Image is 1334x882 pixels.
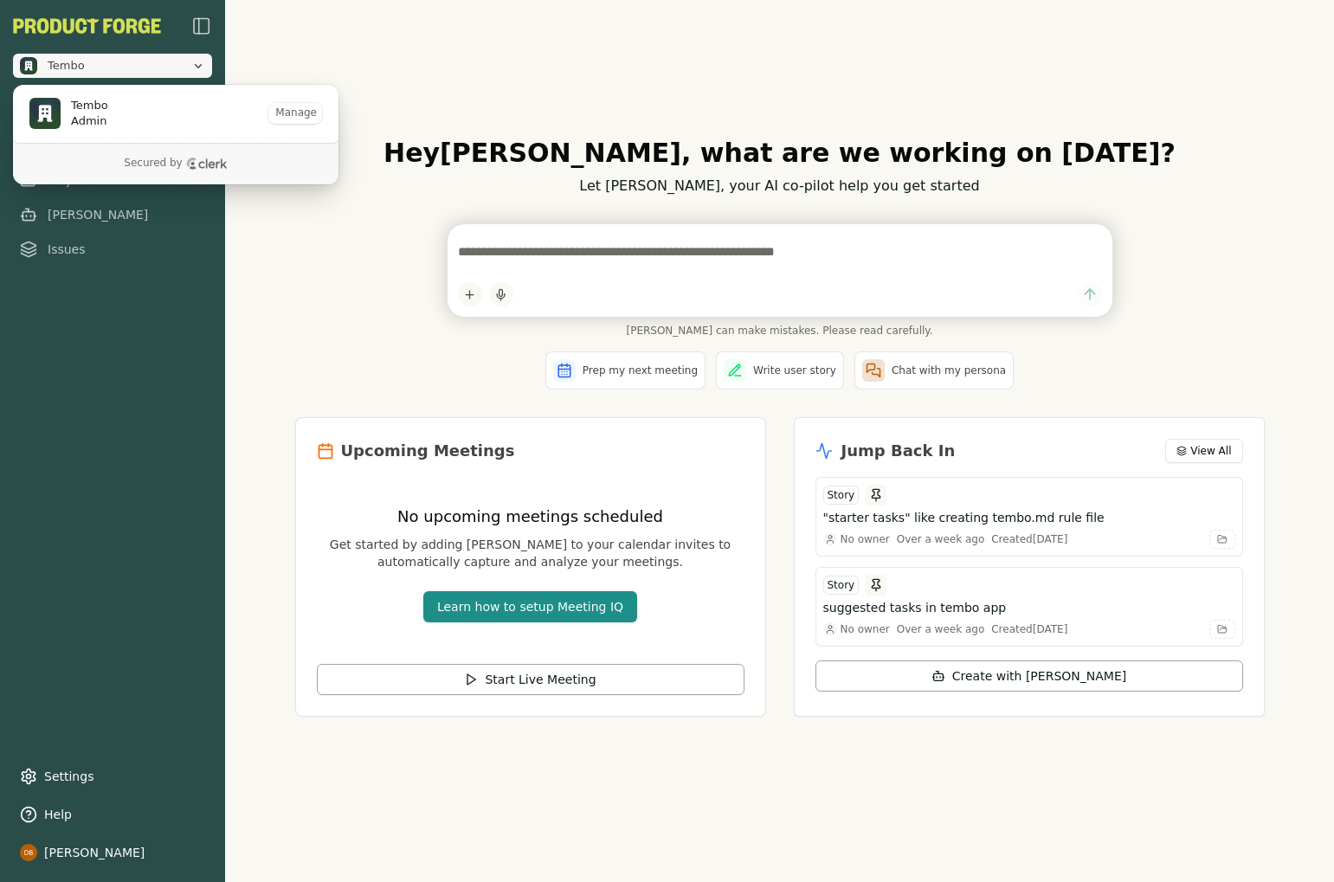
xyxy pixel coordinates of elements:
span: Create with [PERSON_NAME] [952,667,1126,685]
img: Tembo [20,57,37,74]
p: Secured by [124,157,182,171]
span: Start Live Meeting [485,671,596,688]
div: Over a week ago [897,532,985,546]
img: Product Forge [13,18,161,34]
button: Start dictation [489,282,513,306]
span: Tembo [71,98,108,113]
h3: "starter tasks" like creating tembo.md rule file [823,509,1105,526]
img: profile [20,844,37,861]
div: Created [DATE] [991,532,1067,546]
h3: No upcoming meetings scheduled [317,505,744,529]
h2: Upcoming Meetings [341,439,515,463]
span: No owner [841,532,890,546]
h1: Hey [PERSON_NAME] , what are we working on [DATE]? [295,138,1265,169]
span: Prep my next meeting [583,364,698,377]
a: [PERSON_NAME] [13,199,212,230]
button: PF-Logo [13,18,161,34]
button: Help [13,799,212,830]
span: [PERSON_NAME] can make mistakes. Please read carefully. [448,324,1112,338]
button: Close organization switcher [13,54,212,78]
div: Over a week ago [897,622,985,636]
button: Close Sidebar [191,16,212,36]
div: Created [DATE] [991,622,1067,636]
p: Let [PERSON_NAME], your AI co-pilot help you get started [295,176,1265,196]
button: Add content to chat [458,282,482,306]
h2: Jump Back In [841,439,956,463]
img: Tembo [29,98,61,129]
div: Story [823,576,860,595]
a: Clerk logo [186,158,228,170]
span: Tembo [48,58,85,74]
span: Chat with my persona [892,364,1006,377]
span: Write user story [753,364,836,377]
a: Issues [13,234,212,265]
div: Tembo is active [13,85,338,184]
p: Get started by adding [PERSON_NAME] to your calendar invites to automatically capture and analyze... [317,536,744,570]
button: Manage [268,103,322,124]
div: Story [823,486,860,505]
button: [PERSON_NAME] [13,837,212,868]
button: Learn how to setup Meeting IQ [423,591,637,622]
button: Send message [1079,283,1102,306]
span: Admin [71,113,108,129]
h3: suggested tasks in tembo app [823,599,1007,616]
span: No owner [841,622,890,636]
img: sidebar [191,16,212,36]
a: Settings [13,761,212,792]
span: View All [1190,444,1231,458]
